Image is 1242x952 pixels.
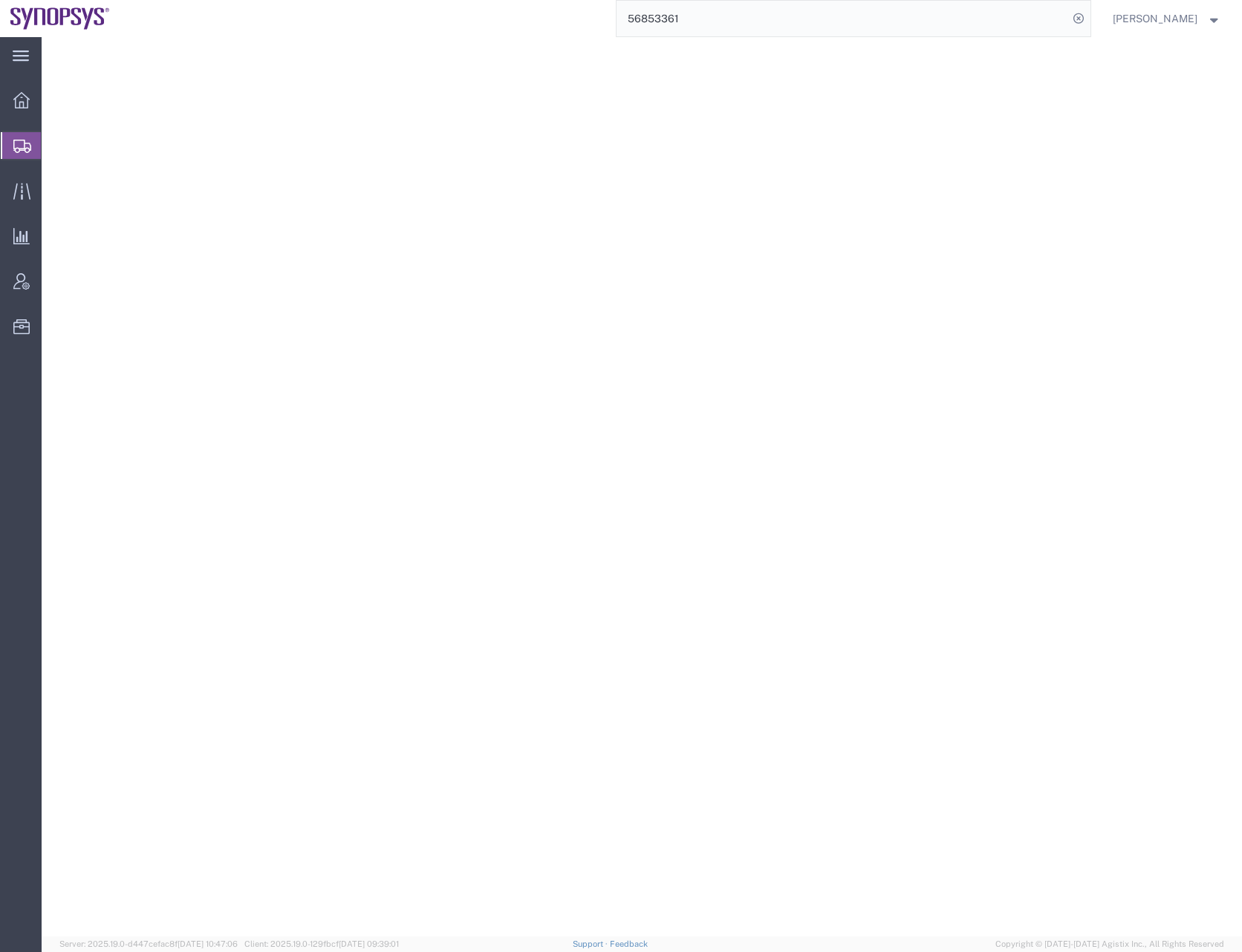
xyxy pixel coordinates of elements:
[610,939,648,948] a: Feedback
[244,939,399,948] span: Client: 2025.19.0-129fbcf
[573,939,610,948] a: Support
[1113,10,1197,27] span: Rafael Chacon
[617,1,1068,36] input: Search for shipment number, reference number
[339,939,399,948] span: [DATE] 09:39:01
[178,939,238,948] span: [DATE] 10:47:06
[1112,10,1222,27] button: [PERSON_NAME]
[10,7,110,30] img: logo
[59,939,238,948] span: Server: 2025.19.0-d447cefac8f
[42,37,1242,936] iframe: FS Legacy Container
[995,938,1224,951] span: Copyright © [DATE]-[DATE] Agistix Inc., All Rights Reserved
